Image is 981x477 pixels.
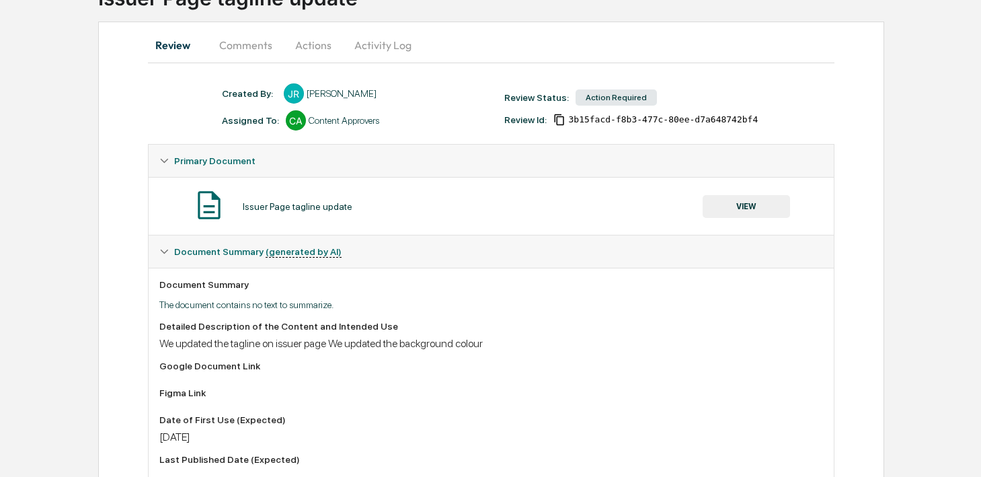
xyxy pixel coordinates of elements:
[149,177,834,235] div: Primary Document
[504,92,569,103] div: Review Status:
[134,47,163,57] span: Pylon
[159,388,823,398] div: Figma Link
[208,29,283,61] button: Comments
[576,89,657,106] div: Action Required
[222,88,277,99] div: Created By: ‎ ‎
[568,114,758,125] span: 3b15facd-f8b3-477c-80ee-d7a648742bf4
[159,454,823,465] div: Last Published Date (Expected)
[13,15,24,26] div: 🔎
[149,145,834,177] div: Primary Document
[149,235,834,268] div: Document Summary (generated by AI)
[344,29,422,61] button: Activity Log
[222,115,279,126] div: Assigned To:
[286,110,306,131] div: CA
[174,246,342,257] span: Document Summary
[159,414,823,425] div: Date of First Use (Expected)
[307,88,377,99] div: [PERSON_NAME]
[309,115,379,126] div: Content Approvers
[148,29,208,61] button: Review
[283,29,344,61] button: Actions
[159,431,823,443] div: [DATE]
[266,246,342,258] u: (generated by AI)
[192,188,226,222] img: Document Icon
[159,321,823,332] div: Detailed Description of the Content and Intended Use
[8,9,90,33] a: 🔎Data Lookup
[95,46,163,57] a: Powered byPylon
[159,279,823,290] div: Document Summary
[159,361,823,371] div: Google Document Link
[159,337,823,350] div: We updated the tagline on issuer page We updated the background colour
[504,114,547,125] div: Review Id:
[148,29,834,61] div: secondary tabs example
[174,155,256,166] span: Primary Document
[703,195,790,218] button: VIEW
[284,83,304,104] div: JR
[27,14,85,28] span: Data Lookup
[159,299,823,310] p: The document contains no text to summarize.
[243,201,352,212] div: Issuer Page tagline update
